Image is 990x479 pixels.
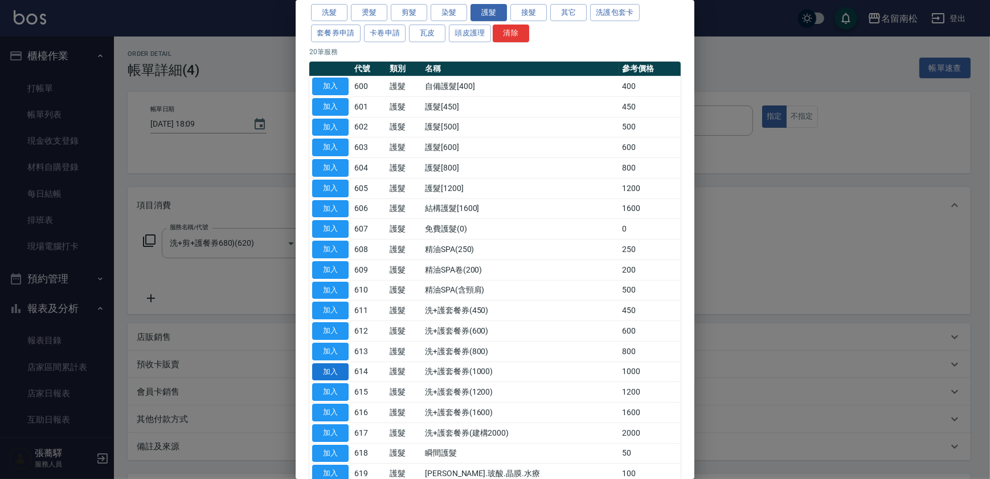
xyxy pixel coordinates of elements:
button: 加入 [312,241,349,258]
button: 加入 [312,119,349,136]
td: 616 [351,403,387,423]
td: 護髮 [387,96,422,117]
button: 加入 [312,282,349,299]
button: 套餐券申請 [311,25,361,42]
button: 加入 [312,78,349,95]
td: 610 [351,280,387,301]
td: 護髮 [387,259,422,280]
td: 免費護髮(0) [422,219,619,239]
td: 606 [351,198,387,219]
button: 加入 [312,322,349,340]
button: 清除 [493,25,529,42]
td: 洗+護套餐券(600) [422,321,619,342]
td: 護髮[500] [422,117,619,137]
button: 加入 [312,261,349,279]
button: 加入 [312,343,349,360]
button: 加入 [312,180,349,197]
td: 604 [351,158,387,178]
td: 615 [351,382,387,403]
td: 洗+護套餐券(800) [422,341,619,362]
td: 612 [351,321,387,342]
td: 自備護髮[400] [422,76,619,97]
td: 護髮 [387,198,422,219]
button: 接髮 [510,4,547,22]
td: 護髮[800] [422,158,619,178]
td: 608 [351,239,387,260]
button: 洗護包套卡 [590,4,640,22]
button: 頭皮護理 [449,25,491,42]
td: 護髮 [387,178,422,198]
td: 護髮 [387,403,422,423]
td: 護髮 [387,321,422,342]
td: 603 [351,137,387,158]
td: 洗+護套餐券(1200) [422,382,619,403]
button: 卡卷申請 [364,25,406,42]
td: 200 [619,259,681,280]
td: 護髮 [387,76,422,97]
td: 600 [351,76,387,97]
button: 加入 [312,98,349,116]
button: 護髮 [471,4,507,22]
td: 500 [619,117,681,137]
button: 加入 [312,445,349,462]
td: 1000 [619,362,681,382]
td: 洗+護套餐券(450) [422,301,619,321]
button: 洗髮 [311,4,347,22]
td: 護髮 [387,280,422,301]
button: 剪髮 [391,4,427,22]
td: 609 [351,259,387,280]
th: 類別 [387,62,422,76]
button: 瓦皮 [409,25,445,42]
button: 加入 [312,159,349,177]
td: 614 [351,362,387,382]
td: 800 [619,341,681,362]
td: 1600 [619,403,681,423]
td: 607 [351,219,387,239]
td: 617 [351,423,387,443]
td: 護髮 [387,219,422,239]
td: 精油SPA(含頸肩) [422,280,619,301]
p: 20 筆服務 [309,47,681,57]
td: 450 [619,301,681,321]
button: 加入 [312,139,349,156]
td: 1600 [619,198,681,219]
th: 代號 [351,62,387,76]
td: 精油SPA卷(200) [422,259,619,280]
td: 護髮 [387,301,422,321]
button: 其它 [550,4,587,22]
td: 50 [619,443,681,464]
button: 加入 [312,363,349,381]
td: 護髮 [387,423,422,443]
td: 618 [351,443,387,464]
td: 500 [619,280,681,301]
td: 護髮 [387,239,422,260]
td: 400 [619,76,681,97]
td: 護髮[1200] [422,178,619,198]
td: 護髮 [387,158,422,178]
button: 加入 [312,404,349,421]
td: 護髮 [387,362,422,382]
button: 燙髮 [351,4,387,22]
button: 染髮 [431,4,467,22]
td: 瞬間護髮 [422,443,619,464]
td: 洗+護套餐券(建構2000) [422,423,619,443]
td: 護髮 [387,443,422,464]
td: 450 [619,96,681,117]
td: 護髮 [387,137,422,158]
td: 602 [351,117,387,137]
th: 參考價格 [619,62,681,76]
td: 605 [351,178,387,198]
td: 護髮 [387,382,422,403]
td: 洗+護套餐券(1600) [422,403,619,423]
td: 600 [619,321,681,342]
td: 洗+護套餐券(1000) [422,362,619,382]
td: 護髮[600] [422,137,619,158]
button: 加入 [312,383,349,401]
td: 護髮[450] [422,96,619,117]
td: 611 [351,301,387,321]
td: 2000 [619,423,681,443]
td: 結構護髮[1600] [422,198,619,219]
td: 613 [351,341,387,362]
td: 精油SPA(250) [422,239,619,260]
td: 250 [619,239,681,260]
